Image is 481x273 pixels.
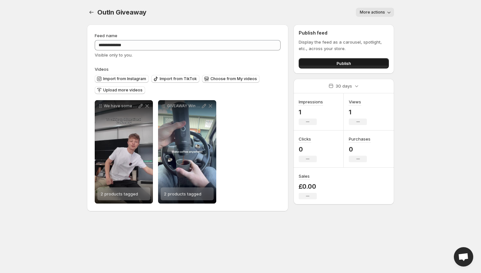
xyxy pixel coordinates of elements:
button: Settings [87,8,96,17]
span: Import from Instagram [103,76,146,81]
span: Choose from My videos [210,76,257,81]
p: 1 [349,108,367,116]
h3: Purchases [349,136,370,142]
button: More actions [356,8,394,17]
div: GIVEAWAY Win an Outin Nano to keep you warm on these chilly autumn days Simply check the link in ... [158,100,216,204]
h3: Sales [299,173,310,179]
h3: Clicks [299,136,311,142]
span: Upload more videos [103,88,143,93]
span: Videos [95,67,109,72]
h2: Publish feed [299,30,389,36]
button: Import from TikTok [151,75,199,83]
span: More actions [360,10,385,15]
p: 0 [299,145,317,153]
span: Publish [337,60,351,67]
span: Import from TikTok [160,76,197,81]
div: We have some exciting news To celebrate [DATE] were giving away a prize bundle worth over 160 Thi... [95,100,153,204]
p: 30 days [336,83,352,89]
button: Choose from My videos [202,75,260,83]
p: £0.00 [299,183,317,190]
span: Feed name [95,33,117,38]
button: Upload more videos [95,86,145,94]
span: OutIn Giveaway [97,8,146,16]
span: 2 products tagged [101,191,138,196]
p: 0 [349,145,370,153]
button: Publish [299,58,389,68]
p: We have some exciting news To celebrate [DATE] were giving away a prize bundle worth over 160 Thi... [104,103,137,109]
span: 2 products tagged [164,191,201,196]
h3: Impressions [299,99,323,105]
span: Visible only to you. [95,52,133,58]
h3: Views [349,99,361,105]
div: Open chat [454,247,473,267]
p: 1 [299,108,323,116]
p: Display the feed as a carousel, spotlight, etc., across your store. [299,39,389,52]
button: Import from Instagram [95,75,149,83]
p: GIVEAWAY Win an Outin Nano to keep you warm on these chilly autumn days Simply check the link in ... [167,103,201,109]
